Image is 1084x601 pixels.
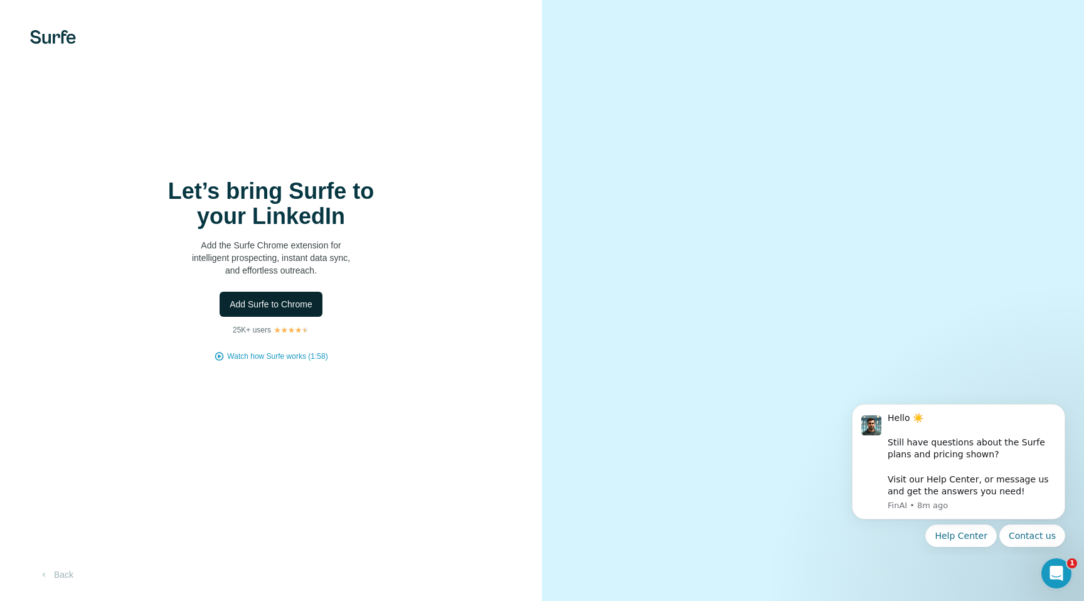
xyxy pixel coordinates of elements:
[274,326,309,334] img: Rating Stars
[220,292,322,317] button: Add Surfe to Chrome
[233,324,271,336] p: 25K+ users
[833,393,1084,555] iframe: Intercom notifications message
[146,179,396,229] h1: Let’s bring Surfe to your LinkedIn
[1067,558,1077,568] span: 1
[227,351,327,362] button: Watch how Surfe works (1:58)
[1041,558,1071,588] iframe: Intercom live chat
[230,298,312,311] span: Add Surfe to Chrome
[146,239,396,277] p: Add the Surfe Chrome extension for intelligent prospecting, instant data sync, and effortless out...
[30,30,76,44] img: Surfe's logo
[30,563,82,586] button: Back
